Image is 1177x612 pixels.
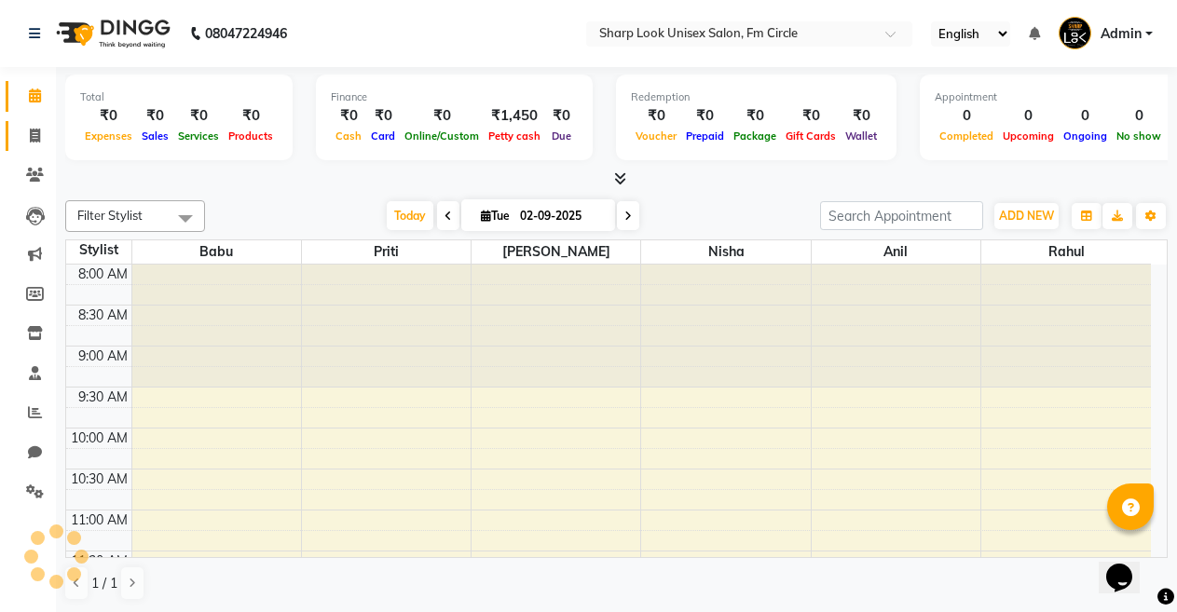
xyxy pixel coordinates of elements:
[681,105,729,127] div: ₹0
[366,129,400,143] span: Card
[67,510,131,530] div: 11:00 AM
[77,208,143,223] span: Filter Stylist
[641,240,810,264] span: Nisha
[67,551,131,571] div: 11:30 AM
[631,129,681,143] span: Voucher
[1099,537,1158,593] iframe: chat widget
[729,105,781,127] div: ₹0
[75,388,131,407] div: 9:30 AM
[841,129,882,143] span: Wallet
[729,129,781,143] span: Package
[820,201,983,230] input: Search Appointment
[514,202,608,230] input: 2025-09-02
[999,209,1054,223] span: ADD NEW
[935,129,998,143] span: Completed
[387,201,433,230] span: Today
[331,129,366,143] span: Cash
[331,105,366,127] div: ₹0
[472,240,640,264] span: [PERSON_NAME]
[67,469,131,489] div: 10:30 AM
[1112,105,1166,127] div: 0
[331,89,578,105] div: Finance
[935,89,1166,105] div: Appointment
[547,129,576,143] span: Due
[132,240,301,264] span: Babu
[67,428,131,448] div: 10:00 AM
[631,105,681,127] div: ₹0
[173,129,224,143] span: Services
[841,105,882,127] div: ₹0
[1059,105,1112,127] div: 0
[545,105,578,127] div: ₹0
[1059,129,1112,143] span: Ongoing
[781,105,841,127] div: ₹0
[631,89,882,105] div: Redemption
[302,240,471,264] span: Priti
[80,129,137,143] span: Expenses
[91,574,117,593] span: 1 / 1
[812,240,980,264] span: Anil
[224,105,278,127] div: ₹0
[994,203,1059,229] button: ADD NEW
[998,129,1059,143] span: Upcoming
[400,105,484,127] div: ₹0
[484,105,545,127] div: ₹1,450
[400,129,484,143] span: Online/Custom
[137,105,173,127] div: ₹0
[173,105,224,127] div: ₹0
[66,240,131,260] div: Stylist
[205,7,287,60] b: 08047224946
[137,129,173,143] span: Sales
[1112,129,1166,143] span: No show
[476,209,514,223] span: Tue
[935,105,998,127] div: 0
[681,129,729,143] span: Prepaid
[48,7,175,60] img: logo
[781,129,841,143] span: Gift Cards
[484,129,545,143] span: Petty cash
[366,105,400,127] div: ₹0
[80,105,137,127] div: ₹0
[981,240,1151,264] span: Rahul
[1059,17,1091,49] img: Admin
[75,347,131,366] div: 9:00 AM
[998,105,1059,127] div: 0
[1101,24,1142,44] span: Admin
[75,265,131,284] div: 8:00 AM
[75,306,131,325] div: 8:30 AM
[224,129,278,143] span: Products
[80,89,278,105] div: Total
